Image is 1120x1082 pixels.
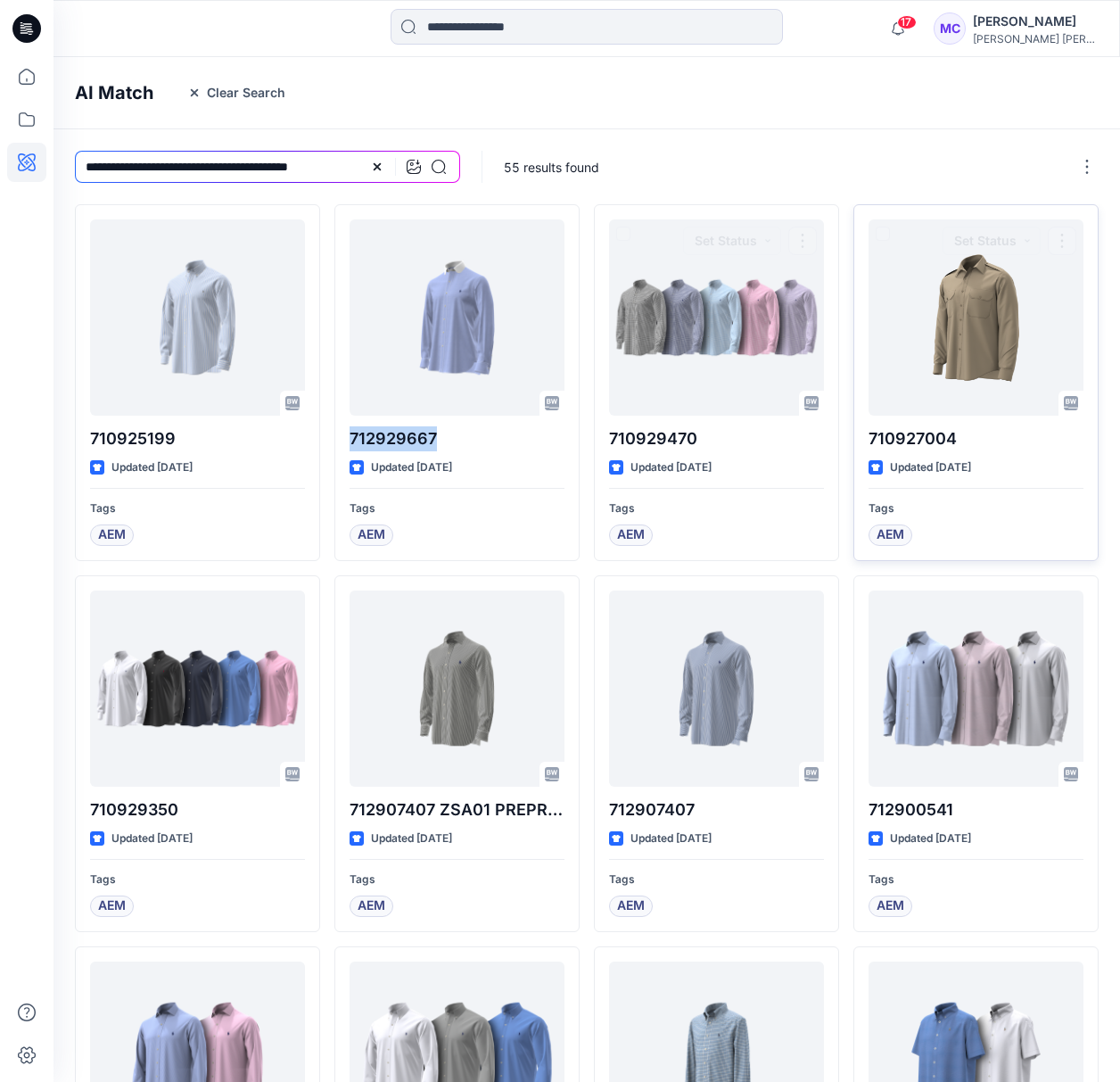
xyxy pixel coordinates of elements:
[869,591,1083,787] a: 712900541
[869,871,1083,889] p: Tags
[350,219,564,416] a: 712929667
[630,830,712,848] p: Updated [DATE]
[371,830,452,848] p: Updated [DATE]
[350,591,564,787] a: 712907407 ZSA01 PREPRSS 60_1 POPLIN-CLESTPPCA-LONG SLEEVE-DRESS SHIRT_3321 EBONY WHITE
[111,830,193,848] p: Updated [DATE]
[98,896,126,917] span: AEM
[609,797,824,822] p: 712907407
[371,458,452,477] p: Updated [DATE]
[98,524,126,546] span: AEM
[617,896,645,917] span: AEM
[350,426,564,451] p: 712929667
[111,458,193,477] p: Updated [DATE]
[176,78,297,107] button: Clear Search
[358,524,385,546] span: AEM
[869,500,1083,518] p: Tags
[90,500,305,518] p: Tags
[350,871,564,889] p: Tags
[504,158,599,177] p: 55 results found
[897,15,917,29] span: 17
[609,426,824,451] p: 710929470
[877,896,904,917] span: AEM
[90,797,305,822] p: 710929350
[630,458,712,477] p: Updated [DATE]
[877,524,904,546] span: AEM
[358,896,385,917] span: AEM
[609,500,824,518] p: Tags
[890,830,971,848] p: Updated [DATE]
[350,500,564,518] p: Tags
[609,871,824,889] p: Tags
[869,426,1083,451] p: 710927004
[869,219,1083,416] a: 710927004
[934,12,966,45] div: MC
[90,426,305,451] p: 710925199
[617,524,645,546] span: AEM
[869,797,1083,822] p: 712900541
[350,797,564,822] p: 712907407 ZSA01 PREPRSS 60_1 POPLIN-CLESTPPCA-LONG SLEEVE-DRESS SHIRT_3321 [PERSON_NAME]
[90,591,305,787] a: 710929350
[973,32,1098,45] div: [PERSON_NAME] [PERSON_NAME]
[890,458,971,477] p: Updated [DATE]
[90,871,305,889] p: Tags
[90,219,305,416] a: 710925199
[609,591,824,787] a: 712907407
[609,219,824,416] a: 710929470
[75,82,153,103] h4: AI Match
[973,11,1098,32] div: [PERSON_NAME]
